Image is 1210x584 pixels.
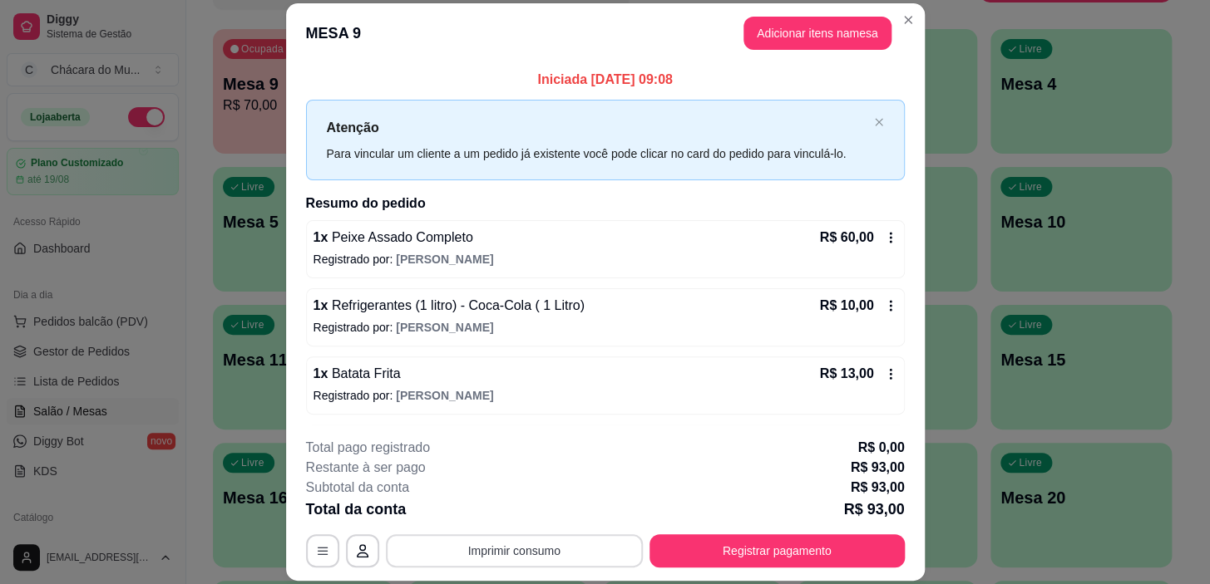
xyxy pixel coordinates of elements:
span: [PERSON_NAME] [396,321,493,334]
span: Batata Frita [328,366,400,380]
span: close [874,117,884,127]
button: close [874,117,884,128]
p: R$ 93,00 [843,498,904,521]
p: Atenção [327,117,867,138]
p: R$ 0,00 [857,438,904,458]
button: Imprimir consumo [386,534,643,567]
span: Peixe Assado Completo [328,230,472,244]
span: [PERSON_NAME] [396,389,493,402]
header: MESA 9 [286,3,925,63]
button: Registrar pagamento [649,534,905,567]
p: R$ 10,00 [820,296,874,316]
p: R$ 13,00 [820,364,874,384]
p: R$ 93,00 [851,478,905,498]
span: Refrigerantes (1 litro) - Coca-Cola ( 1 Litro) [328,298,585,312]
p: Registrado por: [314,387,897,404]
button: Adicionar itens namesa [743,17,891,50]
p: Total pago registrado [306,438,430,458]
p: Restante à ser pago [306,458,426,478]
p: Iniciada [DATE] 09:08 [306,70,905,90]
div: Para vincular um cliente a um pedido já existente você pode clicar no card do pedido para vinculá... [327,145,867,163]
button: Close [895,7,921,33]
p: 1 x [314,364,401,384]
p: R$ 60,00 [820,228,874,248]
span: [PERSON_NAME] [396,253,493,266]
p: Registrado por: [314,251,897,267]
p: R$ 93,00 [851,458,905,478]
p: Registrado por: [314,319,897,336]
p: 1 x [314,296,585,316]
p: Total da conta [306,498,407,521]
p: 1 x [314,228,473,248]
h2: Resumo do pedido [306,194,905,213]
p: Subtotal da conta [306,478,410,498]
